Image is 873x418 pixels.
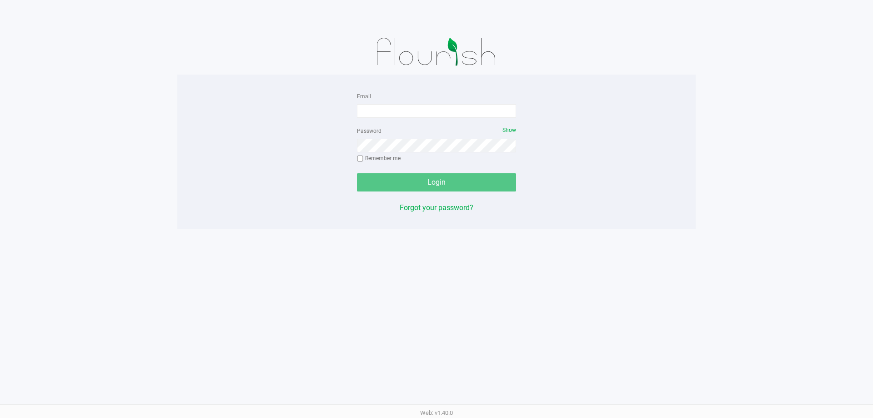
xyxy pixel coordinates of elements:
span: Web: v1.40.0 [420,409,453,416]
span: Show [502,127,516,133]
label: Password [357,127,381,135]
label: Email [357,92,371,101]
button: Forgot your password? [400,202,473,213]
label: Remember me [357,154,401,162]
input: Remember me [357,156,363,162]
